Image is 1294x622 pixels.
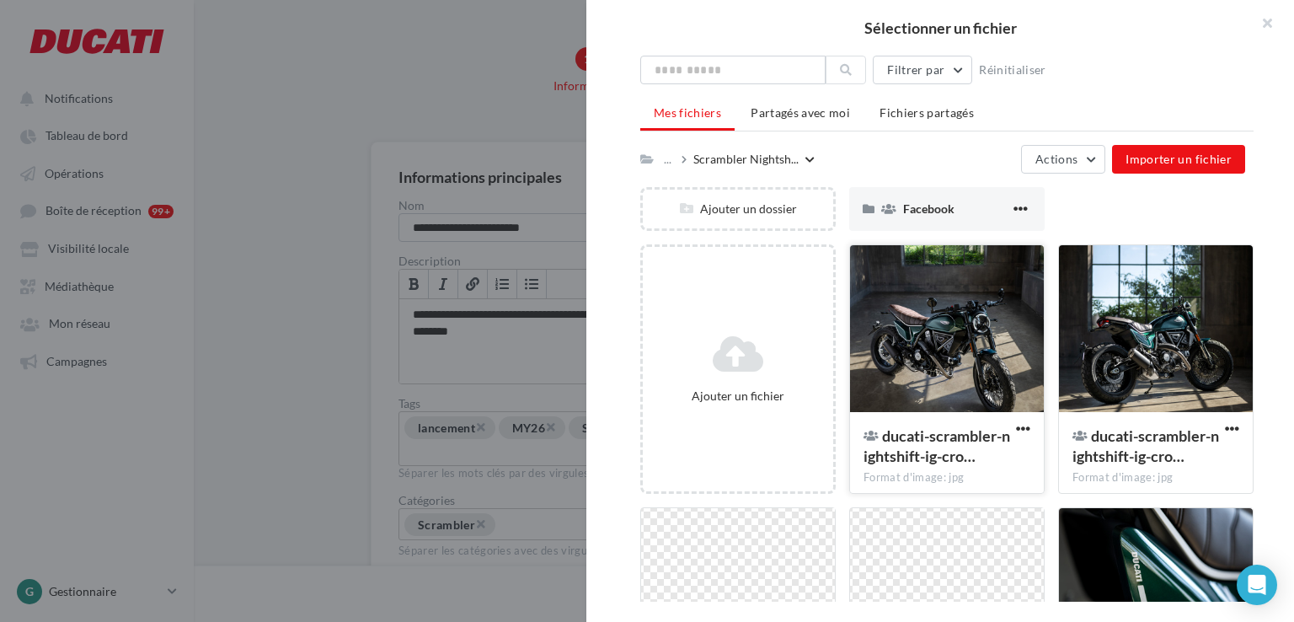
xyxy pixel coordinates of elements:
span: ducati-scrambler-nightshift-ig-crop-3 [1072,426,1219,465]
button: Actions [1021,145,1105,174]
div: Format d'image: jpg [1072,470,1239,485]
span: Facebook [903,201,954,216]
h2: Sélectionner un fichier [613,20,1267,35]
div: Format d'image: jpg [864,470,1030,485]
span: Partagés avec moi [751,105,850,120]
button: Réinitialiser [972,60,1053,80]
span: Fichiers partagés [880,105,974,120]
span: ducati-scrambler-nightshift-ig-crop-4 [864,426,1010,465]
div: Open Intercom Messenger [1237,565,1277,605]
span: Actions [1035,152,1077,166]
button: Filtrer par [873,56,972,84]
div: Ajouter un fichier [650,388,826,405]
button: Importer un fichier [1112,145,1245,174]
span: Importer un fichier [1126,152,1232,166]
span: Mes fichiers [654,105,721,120]
div: ... [660,147,675,171]
div: Ajouter un dossier [643,201,833,217]
span: Scrambler Nightsh... [693,151,799,168]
